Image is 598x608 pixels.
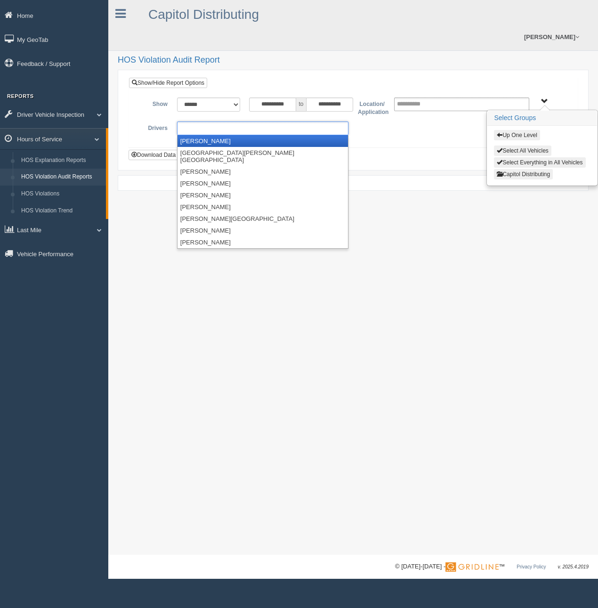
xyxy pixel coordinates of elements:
li: [PERSON_NAME] [178,178,348,189]
li: [PERSON_NAME][GEOGRAPHIC_DATA] [178,213,348,225]
li: [PERSON_NAME] [178,166,348,178]
a: Show/Hide Report Options [129,78,207,88]
span: to [296,97,306,112]
li: [PERSON_NAME] [178,201,348,213]
span: v. 2025.4.2019 [558,564,589,569]
img: Gridline [445,562,499,572]
li: [GEOGRAPHIC_DATA][PERSON_NAME][GEOGRAPHIC_DATA] [178,147,348,166]
a: Privacy Policy [517,564,546,569]
div: © [DATE]-[DATE] - ™ [395,562,589,572]
button: Select All Vehicles [494,146,551,156]
li: [PERSON_NAME] [178,225,348,236]
a: HOS Violation Trend [17,203,106,219]
button: Up One Level [494,130,540,140]
label: Drivers [136,122,172,133]
li: [PERSON_NAME] [178,135,348,147]
a: Capitol Distributing [148,7,259,22]
a: HOS Explanation Reports [17,152,106,169]
button: Download Data [129,150,178,160]
label: Show [136,97,172,109]
h3: Select Groups [487,111,597,126]
button: Capitol Distributing [494,169,553,179]
a: HOS Violation Audit Reports [17,169,106,186]
label: Location/ Application [353,97,389,117]
li: [PERSON_NAME] [178,189,348,201]
a: [PERSON_NAME] [519,24,584,50]
a: HOS Violations [17,186,106,203]
button: Select Everything in All Vehicles [494,157,585,168]
li: [PERSON_NAME] [178,236,348,248]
